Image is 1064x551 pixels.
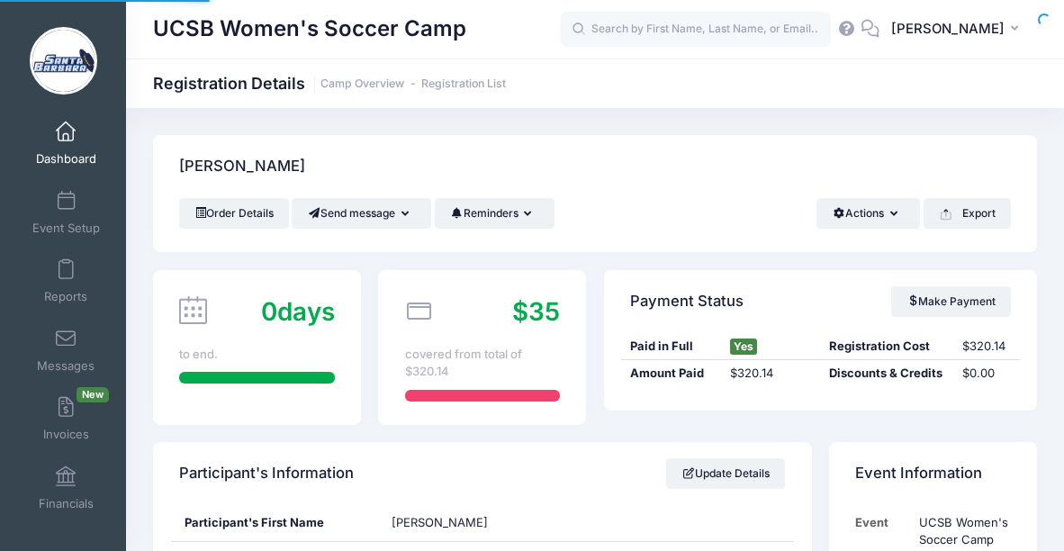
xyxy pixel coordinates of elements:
div: covered from total of $320.14 [405,346,560,381]
h4: Event Information [855,448,982,500]
h1: UCSB Women's Soccer Camp [153,9,466,50]
img: UCSB Women's Soccer Camp [30,27,97,95]
h4: [PERSON_NAME] [179,141,305,193]
a: Order Details [179,198,289,229]
span: 0 [261,296,277,327]
span: $35 [512,296,560,327]
span: Dashboard [36,152,96,167]
a: Messages [23,319,109,382]
span: [PERSON_NAME] [891,19,1005,39]
a: Financials [23,456,109,519]
div: Amount Paid [621,365,721,383]
div: $320.14 [721,365,821,383]
button: Export [924,198,1011,229]
span: Messages [37,358,95,374]
span: Financials [39,496,94,511]
a: InvoicesNew [23,387,109,450]
a: Event Setup [23,181,109,244]
span: Event Setup [32,221,100,236]
span: Invoices [43,428,89,443]
button: [PERSON_NAME] [879,9,1037,50]
div: to end. [179,346,334,364]
span: [PERSON_NAME] [392,515,488,529]
span: Reports [44,290,87,305]
h4: Payment Status [630,275,744,327]
div: Participant's First Name [171,505,379,541]
span: New [77,387,109,402]
a: Camp Overview [320,77,404,91]
button: Actions [816,198,920,229]
a: Registration List [421,77,506,91]
a: Reports [23,249,109,312]
span: Yes [730,339,757,355]
div: $320.14 [953,338,1020,356]
a: Update Details [666,458,786,489]
div: days [261,294,335,331]
div: Registration Cost [820,338,952,356]
button: Send message [292,198,431,229]
div: Paid in Full [621,338,721,356]
input: Search by First Name, Last Name, or Email... [561,12,831,48]
div: $0.00 [953,365,1020,383]
button: Reminders [435,198,555,229]
h1: Registration Details [153,74,506,93]
a: Make Payment [891,286,1011,317]
h4: Participant's Information [179,448,354,500]
div: Discounts & Credits [820,365,952,383]
a: Dashboard [23,112,109,175]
